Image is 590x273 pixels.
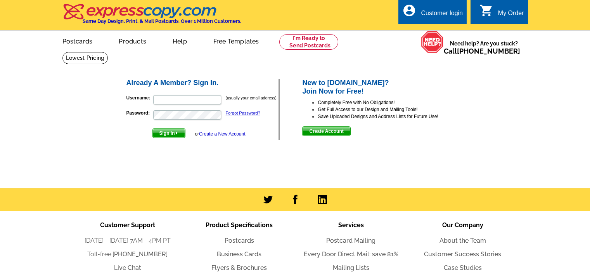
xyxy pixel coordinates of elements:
[152,128,185,138] button: Sign In
[442,221,483,229] span: Our Company
[62,9,241,24] a: Same Day Design, Print, & Mail Postcards. Over 1 Million Customers.
[302,79,465,96] h2: New to [DOMAIN_NAME]? Join Now for Free!
[304,250,398,258] a: Every Door Direct Mail: save 81%
[112,250,168,258] a: [PHONE_NUMBER]
[326,237,375,244] a: Postcard Mailing
[318,106,465,113] li: Get Full Access to our Design and Mailing Tools!
[444,264,482,271] a: Case Studies
[457,47,520,55] a: [PHONE_NUMBER]
[333,264,369,271] a: Mailing Lists
[72,236,183,245] li: [DATE] - [DATE] 7AM - 4PM PT
[439,237,486,244] a: About the Team
[225,237,254,244] a: Postcards
[318,113,465,120] li: Save Uploaded Designs and Address Lists for Future Use!
[106,31,159,50] a: Products
[114,264,141,271] a: Live Chat
[479,3,493,17] i: shopping_cart
[338,221,364,229] span: Services
[206,221,273,229] span: Product Specifications
[160,31,199,50] a: Help
[100,221,155,229] span: Customer Support
[444,40,524,55] span: Need help? Are you stuck?
[402,3,416,17] i: account_circle
[201,31,272,50] a: Free Templates
[126,110,152,117] label: Password:
[226,96,277,100] small: (usually your email address)
[195,130,245,137] div: or
[498,10,524,21] div: My Order
[199,131,245,137] a: Create a New Account
[217,250,261,258] a: Business Cards
[126,94,152,101] label: Username:
[211,264,267,271] a: Flyers & Brochures
[318,99,465,106] li: Completely Free with No Obligations!
[421,31,444,53] img: help
[226,111,260,115] a: Forgot Password?
[424,250,501,258] a: Customer Success Stories
[72,250,183,259] li: Toll-free:
[50,31,105,50] a: Postcards
[153,129,185,138] span: Sign In
[302,126,350,136] button: Create Account
[479,9,524,18] a: shopping_cart My Order
[421,10,463,21] div: Customer login
[83,18,241,24] h4: Same Day Design, Print, & Mail Postcards. Over 1 Million Customers.
[126,79,279,87] h2: Already A Member? Sign In.
[444,47,520,55] span: Call
[402,9,463,18] a: account_circle Customer login
[175,131,178,135] img: button-next-arrow-white.png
